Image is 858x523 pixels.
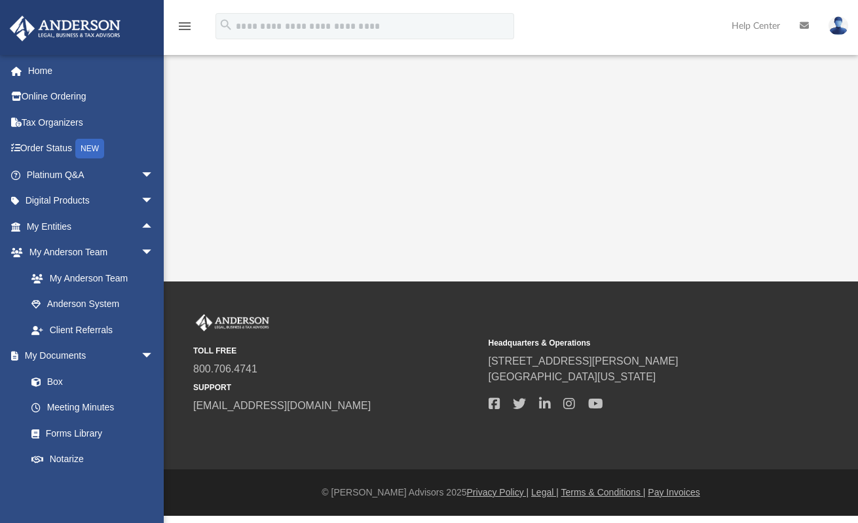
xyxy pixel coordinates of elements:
[467,487,529,497] a: Privacy Policy |
[177,25,193,34] a: menu
[648,487,699,497] a: Pay Invoices
[177,18,193,34] i: menu
[18,317,167,343] a: Client Referrals
[193,363,257,374] a: 800.706.4741
[164,486,858,499] div: © [PERSON_NAME] Advisors 2025
[141,213,167,240] span: arrow_drop_up
[193,382,479,393] small: SUPPORT
[193,314,272,331] img: Anderson Advisors Platinum Portal
[9,135,174,162] a: Order StatusNEW
[141,162,167,189] span: arrow_drop_down
[75,139,104,158] div: NEW
[9,109,174,135] a: Tax Organizers
[489,371,656,382] a: [GEOGRAPHIC_DATA][US_STATE]
[489,337,775,349] small: Headquarters & Operations
[489,355,679,367] a: [STREET_ADDRESS][PERSON_NAME]
[9,188,174,214] a: Digital Productsarrow_drop_down
[141,343,167,370] span: arrow_drop_down
[141,472,167,499] span: arrow_drop_down
[9,240,167,266] a: My Anderson Teamarrow_drop_down
[219,18,233,32] i: search
[9,343,167,369] a: My Documentsarrow_drop_down
[6,16,124,41] img: Anderson Advisors Platinum Portal
[561,487,646,497] a: Terms & Conditions |
[18,369,160,395] a: Box
[9,472,167,498] a: Online Learningarrow_drop_down
[18,420,160,446] a: Forms Library
[9,58,174,84] a: Home
[18,265,160,291] a: My Anderson Team
[18,446,167,473] a: Notarize
[9,213,174,240] a: My Entitiesarrow_drop_up
[531,487,559,497] a: Legal |
[141,240,167,266] span: arrow_drop_down
[9,84,174,110] a: Online Ordering
[829,16,848,35] img: User Pic
[18,291,167,317] a: Anderson System
[193,400,371,411] a: [EMAIL_ADDRESS][DOMAIN_NAME]
[18,395,167,421] a: Meeting Minutes
[193,345,479,357] small: TOLL FREE
[9,162,174,188] a: Platinum Q&Aarrow_drop_down
[141,188,167,215] span: arrow_drop_down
